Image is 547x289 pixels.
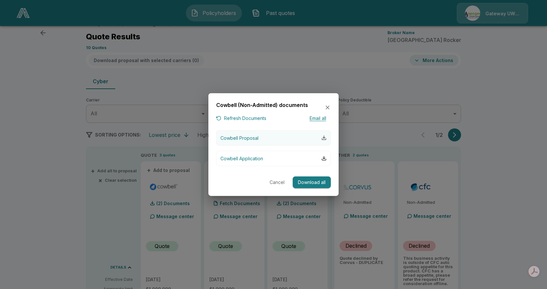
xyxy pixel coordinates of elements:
p: Cowbell Application [220,155,263,162]
button: Refresh Documents [216,114,266,123]
button: Download all [293,176,331,188]
button: Email all [305,114,331,123]
p: Cowbell Proposal [220,134,259,141]
h6: Cowbell (Non-Admitted) documents [216,101,308,109]
button: Cancel [267,176,288,188]
button: Cowbell Application [216,151,331,166]
button: Cowbell Proposal [216,130,331,145]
